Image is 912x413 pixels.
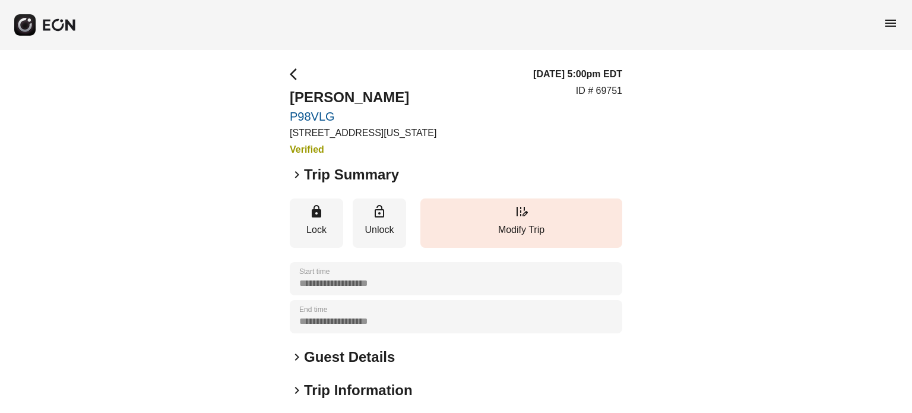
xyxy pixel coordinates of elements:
[514,204,528,219] span: edit_road
[290,88,436,107] h2: [PERSON_NAME]
[359,223,400,237] p: Unlock
[290,67,304,81] span: arrow_back_ios
[290,109,436,124] a: P98VLG
[372,204,387,219] span: lock_open
[290,350,304,364] span: keyboard_arrow_right
[290,126,436,140] p: [STREET_ADDRESS][US_STATE]
[309,204,324,219] span: lock
[290,143,436,157] h3: Verified
[533,67,622,81] h3: [DATE] 5:00pm EDT
[304,348,395,367] h2: Guest Details
[304,381,413,400] h2: Trip Information
[290,198,343,248] button: Lock
[426,223,616,237] p: Modify Trip
[304,165,399,184] h2: Trip Summary
[296,223,337,237] p: Lock
[290,168,304,182] span: keyboard_arrow_right
[353,198,406,248] button: Unlock
[883,16,898,30] span: menu
[576,84,622,98] p: ID # 69751
[420,198,622,248] button: Modify Trip
[290,383,304,398] span: keyboard_arrow_right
